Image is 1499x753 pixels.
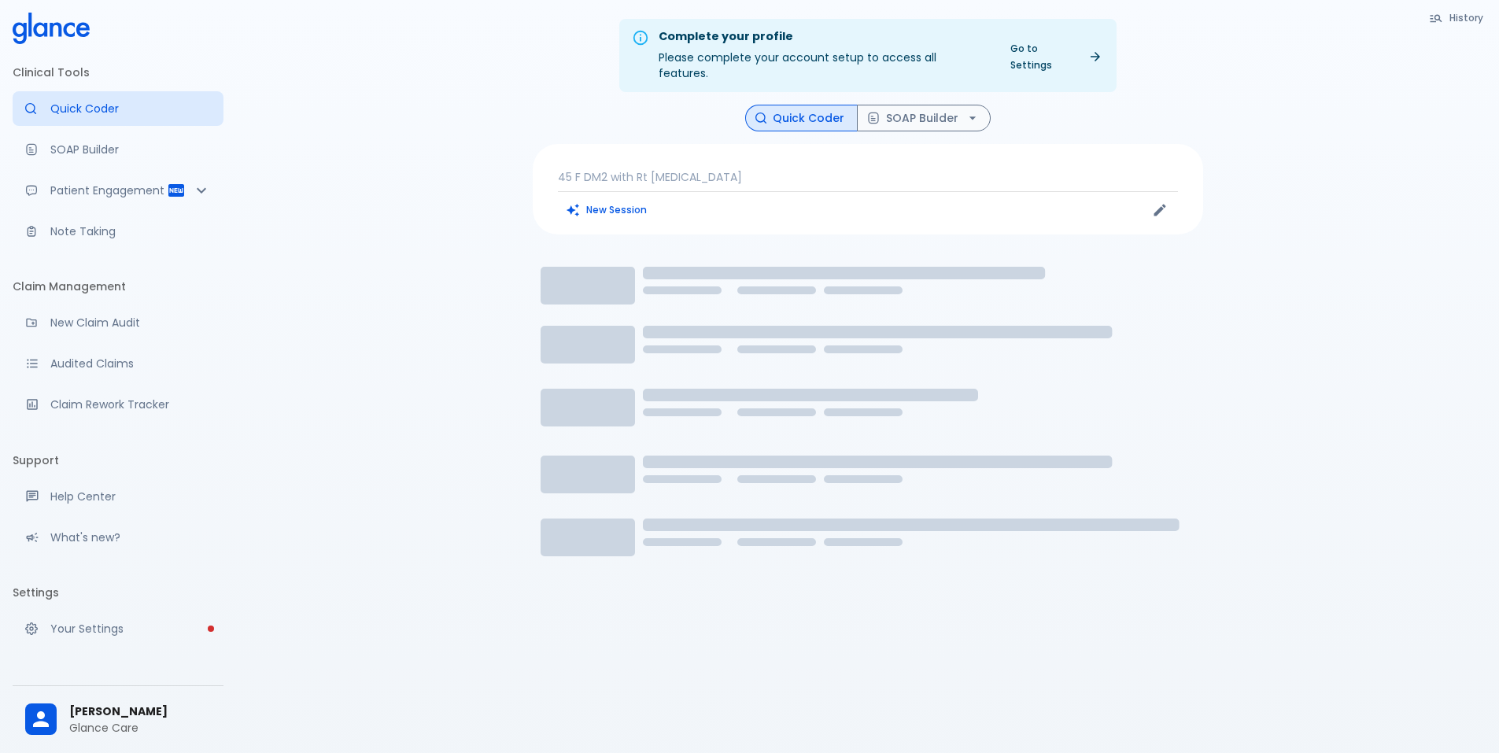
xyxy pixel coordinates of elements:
[13,268,223,305] li: Claim Management
[13,692,223,747] div: [PERSON_NAME]Glance Care
[50,397,211,412] p: Claim Rework Tracker
[50,101,211,116] p: Quick Coder
[13,91,223,126] a: Moramiz: Find ICD10AM codes instantly
[13,214,223,249] a: Advanced note-taking
[659,24,988,87] div: Please complete your account setup to access all features.
[13,305,223,340] a: Audit a new claim
[13,520,223,555] div: Recent updates and feature releases
[13,173,223,208] div: Patient Reports & Referrals
[13,479,223,514] a: Get help from our support team
[1421,6,1493,29] button: History
[50,223,211,239] p: Note Taking
[659,28,988,46] div: Complete your profile
[13,346,223,381] a: View audited claims
[1148,198,1172,222] button: Edit
[69,703,211,720] span: [PERSON_NAME]
[50,621,211,637] p: Your Settings
[50,183,167,198] p: Patient Engagement
[50,530,211,545] p: What's new?
[50,356,211,371] p: Audited Claims
[13,387,223,422] a: Monitor progress of claim corrections
[13,54,223,91] li: Clinical Tools
[50,489,211,504] p: Help Center
[558,169,1178,185] p: 45 F DM2 with Rt [MEDICAL_DATA]
[13,574,223,611] li: Settings
[13,132,223,167] a: Docugen: Compose a clinical documentation in seconds
[50,315,211,330] p: New Claim Audit
[558,198,656,221] button: Clears all inputs and results.
[50,142,211,157] p: SOAP Builder
[1001,37,1110,76] a: Go to Settings
[857,105,991,132] button: SOAP Builder
[745,105,858,132] button: Quick Coder
[69,720,211,736] p: Glance Care
[13,611,223,646] a: Please complete account setup
[13,441,223,479] li: Support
